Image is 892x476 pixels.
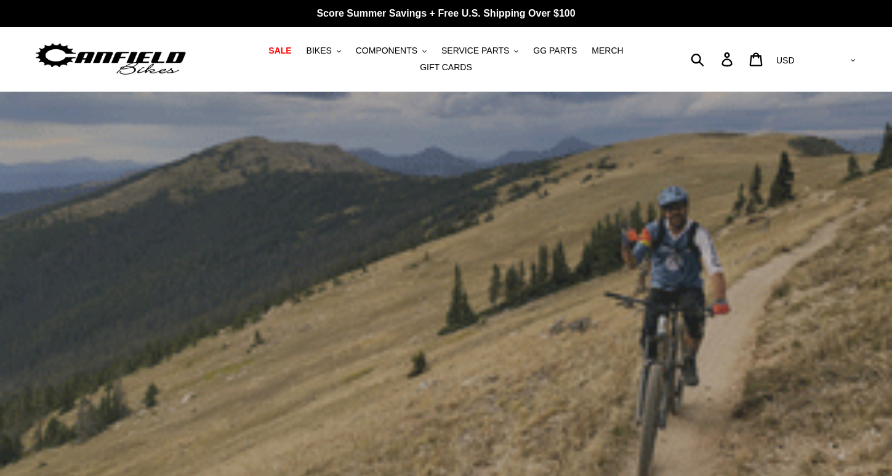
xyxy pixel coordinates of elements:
span: SALE [268,46,291,56]
a: MERCH [585,42,629,59]
a: SALE [262,42,297,59]
span: SERVICE PARTS [441,46,509,56]
span: GIFT CARDS [420,62,472,73]
a: GIFT CARDS [414,59,478,76]
span: GG PARTS [533,46,577,56]
span: MERCH [592,46,623,56]
button: SERVICE PARTS [435,42,524,59]
span: COMPONENTS [356,46,417,56]
input: Search [697,46,729,73]
button: BIKES [300,42,347,59]
a: GG PARTS [527,42,583,59]
span: BIKES [307,46,332,56]
img: Canfield Bikes [34,40,188,79]
button: COMPONENTS [350,42,433,59]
